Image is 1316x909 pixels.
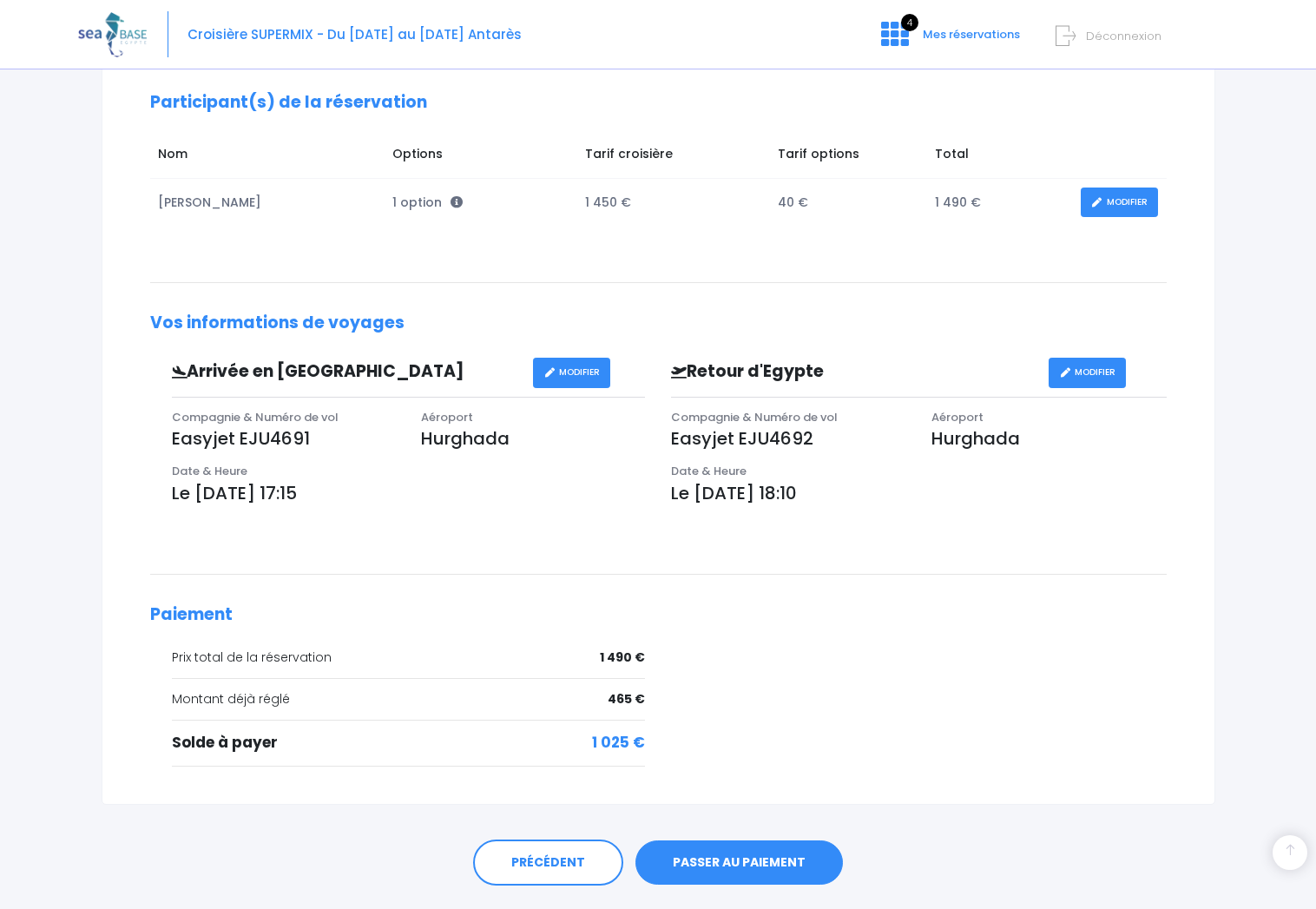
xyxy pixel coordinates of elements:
[671,463,747,479] span: Date & Heure
[901,14,918,31] span: 4
[150,313,1167,333] h2: Vos informations de voyages
[769,136,926,178] td: Tarif options
[931,409,984,425] span: Aéroport
[1049,358,1126,388] a: MODIFIER
[926,179,1072,227] td: 1 490 €
[600,649,645,667] span: 1 490 €
[172,409,339,425] span: Compagnie & Numéro de vol
[385,136,576,178] td: Options
[172,480,646,506] p: Le [DATE] 17:15
[150,136,385,178] td: Nom
[931,425,1166,451] p: Hurghada
[150,605,1167,625] h2: Paiement
[671,425,905,451] p: Easyjet EJU4692
[658,362,1049,382] h3: Retour d'Egypte
[926,136,1072,178] td: Total
[671,480,1167,506] p: Le [DATE] 18:10
[150,93,1167,113] h2: Participant(s) de la réservation
[172,425,396,451] p: Easyjet EJU4691
[421,425,645,451] p: Hurghada
[421,409,473,425] span: Aéroport
[150,179,385,227] td: [PERSON_NAME]
[172,463,247,479] span: Date & Heure
[635,840,843,886] a: PASSER AU PAIEMENT
[392,194,463,211] span: 1 option
[473,840,623,886] a: PRÉCÉDENT
[533,358,610,388] a: MODIFIER
[172,732,646,754] div: Solde à payer
[172,690,646,708] div: Montant déjà réglé
[576,179,769,227] td: 1 450 €
[608,690,645,708] span: 465 €
[867,32,1030,49] a: 4 Mes réservations
[1086,28,1161,44] span: Déconnexion
[671,409,838,425] span: Compagnie & Numéro de vol
[576,136,769,178] td: Tarif croisière
[769,179,926,227] td: 40 €
[172,649,646,667] div: Prix total de la réservation
[1081,188,1158,218] a: MODIFIER
[923,26,1020,43] span: Mes réservations
[592,732,645,754] span: 1 025 €
[188,25,522,43] span: Croisière SUPERMIX - Du [DATE] au [DATE] Antarès
[159,362,534,382] h3: Arrivée en [GEOGRAPHIC_DATA]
